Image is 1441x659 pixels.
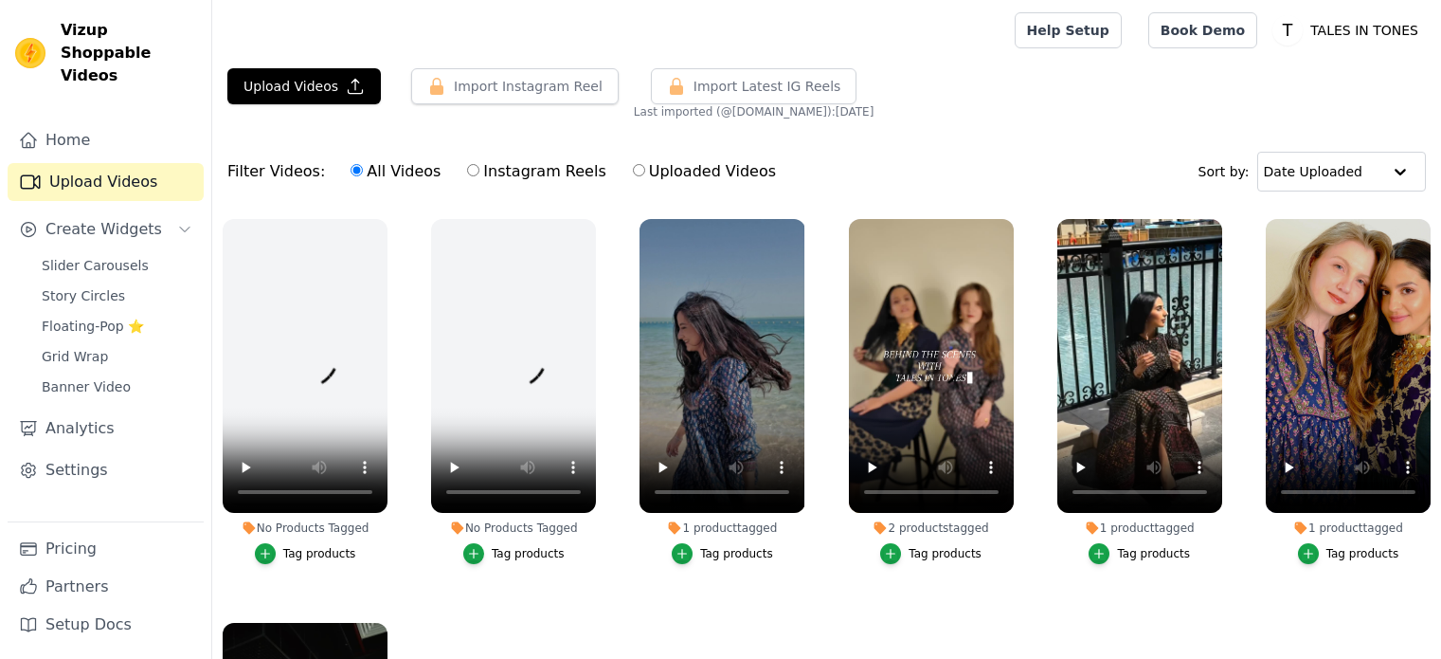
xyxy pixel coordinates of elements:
[30,252,204,279] a: Slider Carousels
[639,521,804,536] div: 1 product tagged
[1148,12,1257,48] a: Book Demo
[42,377,131,396] span: Banner Video
[633,164,645,176] input: Uploaded Videos
[1057,521,1222,536] div: 1 product tagged
[909,546,982,561] div: Tag products
[1326,546,1399,561] div: Tag products
[8,451,204,489] a: Settings
[1117,546,1190,561] div: Tag products
[8,121,204,159] a: Home
[880,543,982,564] button: Tag products
[30,283,204,309] a: Story Circles
[45,218,162,241] span: Create Widgets
[700,546,773,561] div: Tag products
[1266,521,1431,536] div: 1 product tagged
[61,19,196,87] span: Vizup Shoppable Videos
[651,68,857,104] button: Import Latest IG Reels
[227,150,786,193] div: Filter Videos:
[223,521,387,536] div: No Products Tagged
[8,606,204,644] a: Setup Docs
[42,317,144,336] span: Floating-Pop ⭐
[42,256,149,275] span: Slider Carousels
[849,521,1014,536] div: 2 products tagged
[42,347,108,366] span: Grid Wrap
[672,543,773,564] button: Tag products
[8,410,204,448] a: Analytics
[15,38,45,68] img: Vizup
[634,104,874,119] span: Last imported (@ [DOMAIN_NAME] ): [DATE]
[227,68,381,104] button: Upload Videos
[411,68,619,104] button: Import Instagram Reel
[350,159,441,184] label: All Videos
[30,343,204,370] a: Grid Wrap
[30,374,204,400] a: Banner Video
[255,543,356,564] button: Tag products
[1298,543,1399,564] button: Tag products
[30,313,204,339] a: Floating-Pop ⭐
[1282,21,1293,40] text: T
[1303,13,1426,47] p: TALES IN TONES
[351,164,363,176] input: All Videos
[8,163,204,201] a: Upload Videos
[632,159,777,184] label: Uploaded Videos
[467,164,479,176] input: Instagram Reels
[1272,13,1426,47] button: T TALES IN TONES
[1089,543,1190,564] button: Tag products
[693,77,841,96] span: Import Latest IG Reels
[42,286,125,305] span: Story Circles
[431,521,596,536] div: No Products Tagged
[8,530,204,568] a: Pricing
[463,543,565,564] button: Tag products
[283,546,356,561] div: Tag products
[8,211,204,248] button: Create Widgets
[492,546,565,561] div: Tag products
[1198,152,1427,192] div: Sort by:
[8,568,204,606] a: Partners
[1015,12,1122,48] a: Help Setup
[466,159,606,184] label: Instagram Reels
